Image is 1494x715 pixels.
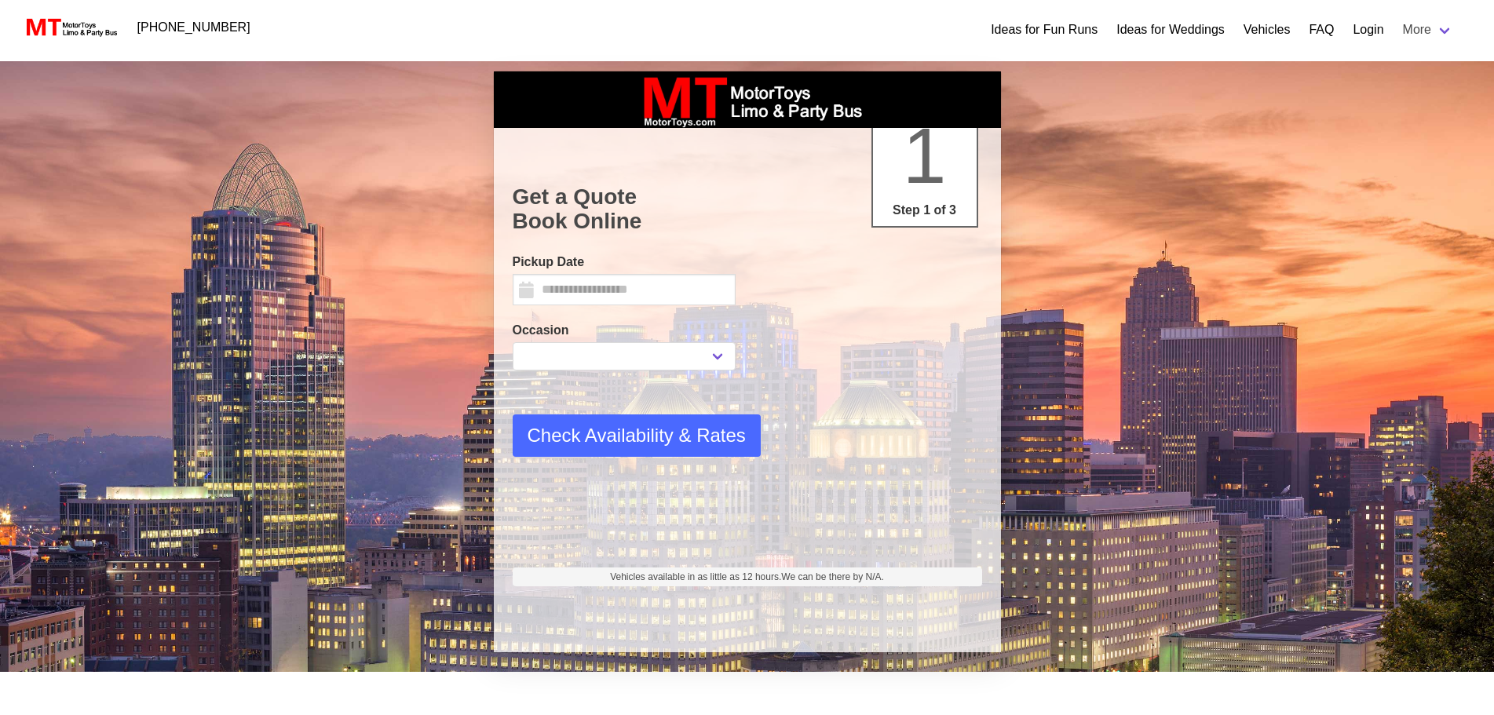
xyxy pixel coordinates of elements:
[610,570,884,584] span: Vehicles available in as little as 12 hours.
[879,201,970,220] p: Step 1 of 3
[1394,14,1463,46] a: More
[513,184,982,234] h1: Get a Quote Book Online
[903,111,947,199] span: 1
[128,12,260,43] a: [PHONE_NUMBER]
[1309,20,1334,39] a: FAQ
[991,20,1098,39] a: Ideas for Fun Runs
[1116,20,1225,39] a: Ideas for Weddings
[781,571,884,582] span: We can be there by N/A.
[513,414,761,457] button: Check Availability & Rates
[513,321,736,340] label: Occasion
[1353,20,1383,39] a: Login
[22,16,119,38] img: MotorToys Logo
[630,71,865,128] img: box_logo_brand.jpeg
[513,253,736,272] label: Pickup Date
[1244,20,1291,39] a: Vehicles
[528,421,746,450] span: Check Availability & Rates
